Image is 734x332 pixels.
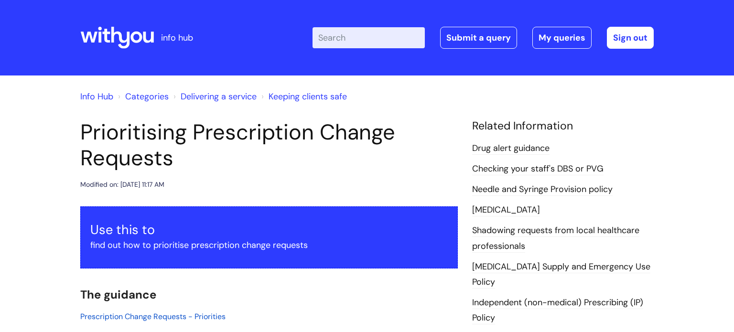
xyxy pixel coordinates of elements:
[171,89,257,104] li: Delivering a service
[80,179,164,191] div: Modified on: [DATE] 11:17 AM
[472,297,643,324] a: Independent (non-medical) Prescribing (IP) Policy
[472,225,639,252] a: Shadowing requests from local healthcare professionals
[472,183,613,196] a: Needle and Syringe Provision policy
[472,163,604,175] a: Checking your staff's DBS or PVG
[313,27,654,49] div: | -
[80,119,458,171] h1: Prioritising Prescription Change Requests
[259,89,347,104] li: Keeping clients safe
[80,91,113,102] a: Info Hub
[80,287,156,302] span: The guidance
[90,237,448,253] p: find out how to prioritise prescription change requests
[607,27,654,49] a: Sign out
[472,142,550,155] a: Drug alert guidance
[116,89,169,104] li: Solution home
[269,91,347,102] a: Keeping clients safe
[161,30,193,45] p: info hub
[80,311,226,321] a: Prescription Change Requests - Priorities
[313,27,425,48] input: Search
[90,222,448,237] h3: Use this to
[181,91,257,102] a: Delivering a service
[472,261,650,289] a: [MEDICAL_DATA] Supply and Emergency Use Policy
[532,27,592,49] a: My queries
[125,91,169,102] a: Categories
[440,27,517,49] a: Submit a query
[472,204,540,216] a: [MEDICAL_DATA]
[472,119,654,133] h4: Related Information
